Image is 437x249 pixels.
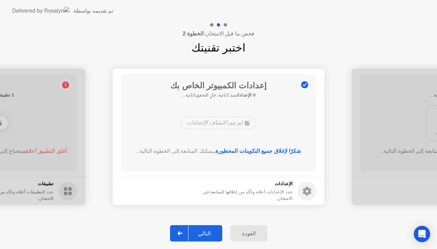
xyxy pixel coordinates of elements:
[183,30,254,38] h4: فحص ما قبل الامتحان:
[230,225,267,241] button: العودة
[170,92,267,99] h5: منذ 2ثانية، جارٍ التحقق3ثانية...
[170,79,267,92] h1: إعدادات الكمبيوتر الخاص بك
[237,92,255,98] b: 0 الإعدادات
[232,230,265,237] div: العودة
[213,148,301,154] b: شكرًا لإغلاق جميع التكوينات المحظورة..
[192,40,245,56] h1: اختبر تقنيتك
[414,226,430,242] div: Open Intercom Messenger
[183,31,203,36] b: الخطوة 2
[188,230,220,237] div: التالي
[181,116,256,129] div: لم يتم اكتشاف الإعدادات
[12,7,69,15] img: Delivered by Rosalyn
[189,180,293,187] h5: الإعدادات
[189,189,293,202] div: حدد الإعدادات أعلاه وتأكد من إغلاقها للمتابعة في الامتحان.
[131,147,307,155] div: يمكنك المتابعة إلى الخطوة التالية..
[73,7,113,15] div: تم تقديمه بواسطة
[170,225,222,241] button: التالي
